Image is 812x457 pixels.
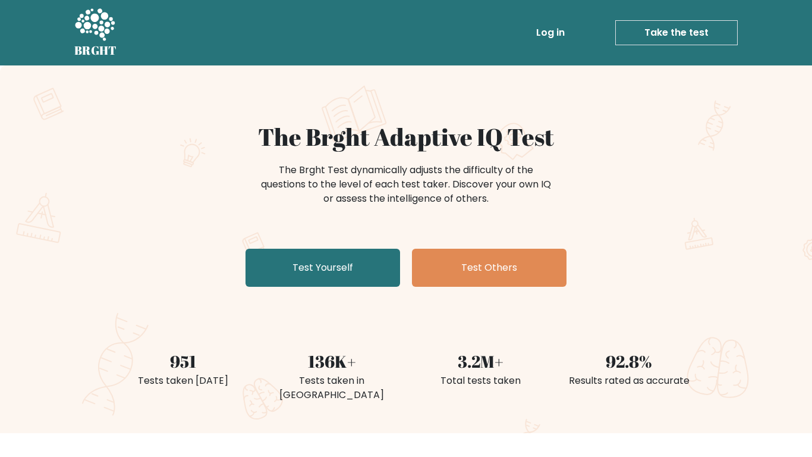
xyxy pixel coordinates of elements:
div: 3.2M+ [413,349,547,374]
div: 92.8% [562,349,696,374]
div: Results rated as accurate [562,374,696,388]
div: 951 [116,349,250,374]
a: Take the test [615,20,738,45]
a: BRGHT [74,5,117,61]
h5: BRGHT [74,43,117,58]
div: Tests taken [DATE] [116,374,250,388]
a: Log in [531,21,569,45]
a: Test Yourself [246,249,400,287]
div: The Brght Test dynamically adjusts the difficulty of the questions to the level of each test take... [257,163,555,206]
div: 136K+ [265,349,399,374]
a: Test Others [412,249,566,287]
h1: The Brght Adaptive IQ Test [116,123,696,151]
div: Total tests taken [413,374,547,388]
div: Tests taken in [GEOGRAPHIC_DATA] [265,374,399,402]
